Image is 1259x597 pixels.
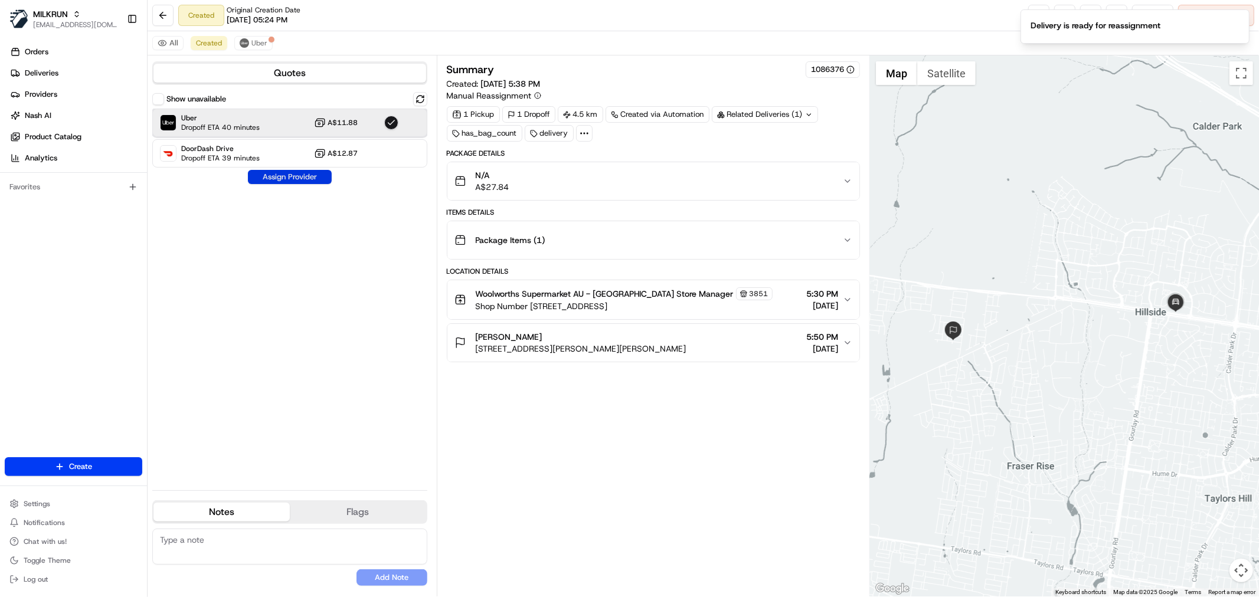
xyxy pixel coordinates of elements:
[5,552,142,569] button: Toggle Theme
[33,8,68,20] button: MILKRUN
[806,343,838,355] span: [DATE]
[5,85,147,104] a: Providers
[25,132,81,142] span: Product Catalog
[476,181,509,193] span: A$27.84
[314,147,358,159] button: A$12.87
[24,499,50,509] span: Settings
[447,149,860,158] div: Package Details
[166,94,226,104] label: Show unavailable
[806,331,838,343] span: 5:50 PM
[24,537,67,546] span: Chat with us!
[476,169,509,181] span: N/A
[328,118,358,127] span: A$11.88
[481,78,541,89] span: [DATE] 5:38 PM
[181,153,260,163] span: Dropoff ETA 39 minutes
[1055,588,1106,596] button: Keyboard shortcuts
[227,15,287,25] span: [DATE] 05:24 PM
[1208,589,1255,595] a: Report a map error
[476,343,686,355] span: [STREET_ADDRESS][PERSON_NAME][PERSON_NAME]
[1164,291,1188,314] div: 1
[1185,589,1201,595] a: Terms (opens in new tab)
[606,106,709,123] a: Created via Automation
[33,20,117,29] button: [EMAIL_ADDRESS][DOMAIN_NAME]
[917,61,976,85] button: Show satellite imagery
[1229,559,1253,582] button: Map camera controls
[750,289,769,298] span: 3851
[181,144,260,153] span: DoorDash Drive
[25,47,48,57] span: Orders
[447,324,859,362] button: [PERSON_NAME][STREET_ADDRESS][PERSON_NAME][PERSON_NAME]5:50 PM[DATE]
[25,89,57,100] span: Providers
[69,461,92,472] span: Create
[5,496,142,512] button: Settings
[24,556,71,565] span: Toggle Theme
[5,42,147,61] a: Orders
[240,38,249,48] img: uber-new-logo.jpeg
[5,178,142,196] div: Favorites
[447,90,532,101] span: Manual Reassignment
[5,514,142,531] button: Notifications
[196,38,222,48] span: Created
[234,36,273,50] button: Uber
[447,106,500,123] div: 1 Pickup
[153,64,426,83] button: Quotes
[5,571,142,588] button: Log out
[944,322,963,340] div: 2
[5,457,142,476] button: Create
[476,300,773,312] span: Shop Number [STREET_ADDRESS]
[447,280,859,319] button: Woolworths Supermarket AU - [GEOGRAPHIC_DATA] Store Manager3851Shop Number [STREET_ADDRESS]5:30 P...
[447,125,522,142] div: has_bag_count
[806,288,838,300] span: 5:30 PM
[5,106,147,125] a: Nash AI
[447,90,541,101] button: Manual Reassignment
[5,64,147,83] a: Deliveries
[447,221,859,259] button: Package Items (1)
[24,575,48,584] span: Log out
[5,149,147,168] a: Analytics
[811,64,855,75] button: 1086376
[191,36,227,50] button: Created
[447,208,860,217] div: Items Details
[24,518,65,527] span: Notifications
[5,5,122,33] button: MILKRUNMILKRUN[EMAIL_ADDRESS][DOMAIN_NAME]
[1229,61,1253,85] button: Toggle fullscreen view
[447,267,860,276] div: Location Details
[25,110,51,121] span: Nash AI
[476,234,545,246] span: Package Items ( 1 )
[5,533,142,550] button: Chat with us!
[1031,19,1160,31] div: Delivery is ready for reassignment
[447,78,541,90] span: Created:
[248,170,332,184] button: Assign Provider
[447,64,495,75] h3: Summary
[314,117,358,129] button: A$11.88
[1113,589,1178,595] span: Map data ©2025 Google
[153,503,290,521] button: Notes
[873,581,912,596] img: Google
[873,581,912,596] a: Open this area in Google Maps (opens a new window)
[9,9,28,28] img: MILKRUN
[447,162,859,200] button: N/AA$27.84
[251,38,267,48] span: Uber
[290,503,426,521] button: Flags
[712,106,818,123] div: Related Deliveries (1)
[476,288,734,300] span: Woolworths Supermarket AU - [GEOGRAPHIC_DATA] Store Manager
[161,115,176,130] img: Uber
[558,106,603,123] div: 4.5 km
[5,127,147,146] a: Product Catalog
[876,61,917,85] button: Show street map
[502,106,555,123] div: 1 Dropoff
[525,125,574,142] div: delivery
[181,113,260,123] span: Uber
[152,36,184,50] button: All
[25,68,58,78] span: Deliveries
[161,146,176,161] img: DoorDash Drive
[227,5,300,15] span: Original Creation Date
[476,331,542,343] span: [PERSON_NAME]
[806,300,838,311] span: [DATE]
[328,149,358,158] span: A$12.87
[181,123,260,132] span: Dropoff ETA 40 minutes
